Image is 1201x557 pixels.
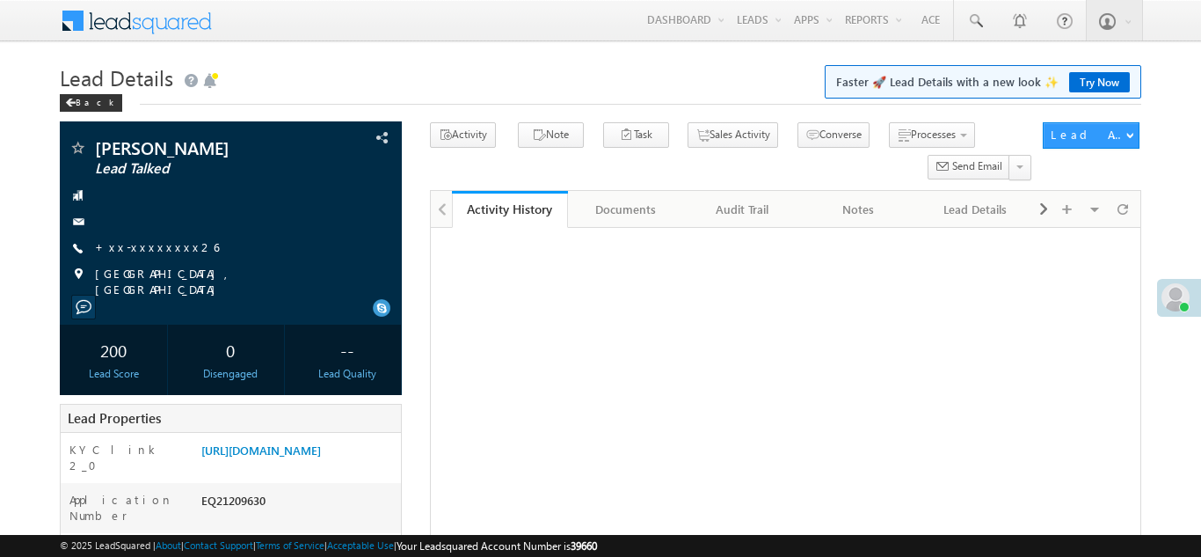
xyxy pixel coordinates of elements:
button: Converse [797,122,870,148]
a: Notes [801,191,917,228]
button: Activity [430,122,496,148]
label: Application Number [69,492,184,524]
a: Terms of Service [256,539,324,551]
a: Activity History [452,191,568,228]
div: Documents [582,199,668,220]
a: Try Now [1069,72,1130,92]
span: Your Leadsquared Account Number is [397,539,597,553]
span: 39660 [571,539,597,553]
div: Notes [815,199,901,220]
span: Lead Talked [95,160,306,178]
span: © 2025 LeadSquared | | | | | [60,538,597,554]
button: Task [603,122,669,148]
div: Audit Trail [699,199,785,220]
span: [GEOGRAPHIC_DATA], [GEOGRAPHIC_DATA] [95,266,370,297]
div: EQ21209630 [197,492,401,517]
div: Lead Score [64,366,163,382]
a: About [156,539,181,551]
div: 200 [64,333,163,366]
button: Send Email [928,155,1010,180]
a: +xx-xxxxxxxx26 [95,239,219,254]
div: Lead Actions [1051,127,1125,143]
button: Processes [889,122,975,148]
a: Documents [568,191,684,228]
div: Back [60,94,122,112]
span: Processes [911,128,956,141]
span: Send Email [952,158,1002,174]
div: -- [298,333,397,366]
a: Acceptable Use [327,539,394,551]
button: Lead Actions [1043,122,1139,149]
div: Activity History [465,201,555,217]
a: Audit Trail [685,191,801,228]
span: [PERSON_NAME] [95,139,306,157]
a: [URL][DOMAIN_NAME] [201,443,321,458]
a: Lead Details [917,191,1033,228]
button: Note [518,122,584,148]
a: Contact Support [184,539,253,551]
div: Lead Details [931,199,1017,220]
div: Disengaged [181,366,280,382]
span: Lead Properties [68,409,161,427]
span: Faster 🚀 Lead Details with a new look ✨ [836,73,1130,91]
div: 0 [181,333,280,366]
a: Back [60,93,131,108]
div: Lead Quality [298,366,397,382]
label: KYC link 2_0 [69,442,184,473]
button: Sales Activity [688,122,778,148]
span: Lead Details [60,63,173,92]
